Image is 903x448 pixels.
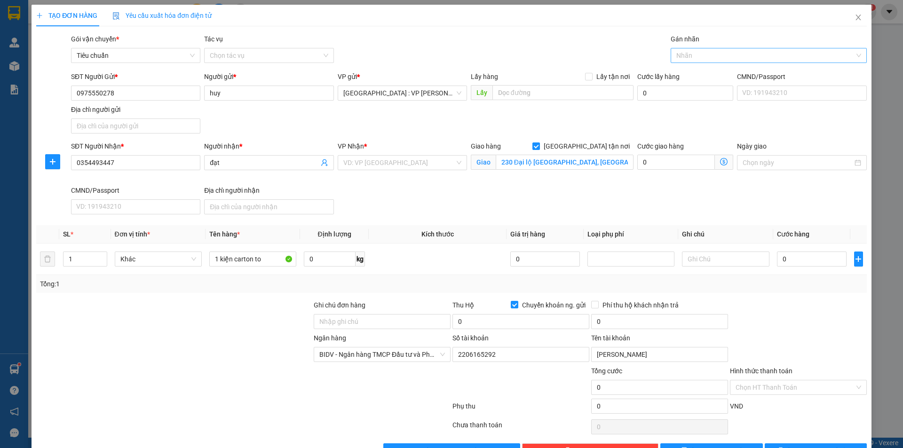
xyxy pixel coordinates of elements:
span: plus [36,12,43,19]
span: Mã đơn: VPHM1408250011 [4,50,146,63]
span: Tên hàng [209,230,240,238]
span: Giá trị hàng [510,230,545,238]
label: Ghi chú đơn hàng [314,301,365,309]
span: Phí thu hộ khách nhận trả [599,300,682,310]
div: Tổng: 1 [40,279,349,289]
input: Địa chỉ của người gửi [71,118,200,134]
img: icon [112,12,120,20]
input: Cước giao hàng [637,155,715,170]
strong: PHIẾU DÁN LÊN HÀNG [63,4,186,17]
span: SL [63,230,71,238]
input: Ghi chú đơn hàng [314,314,451,329]
div: Người nhận [204,141,333,151]
input: Địa chỉ của người nhận [204,199,333,214]
span: Kích thước [421,230,454,238]
label: Gán nhãn [671,35,699,43]
button: Close [845,5,871,31]
span: user-add [321,159,328,166]
div: Phụ thu [451,401,590,417]
label: Ngày giao [737,142,767,150]
span: Yêu cầu xuất hóa đơn điện tử [112,12,212,19]
span: Cước hàng [777,230,809,238]
input: Cước lấy hàng [637,86,733,101]
span: Lấy [471,85,492,100]
span: dollar-circle [720,158,728,165]
div: SĐT Người Gửi [71,71,200,82]
span: TẠO ĐƠN HÀNG [36,12,97,19]
span: Gói vận chuyển [71,35,119,43]
div: CMND/Passport [737,71,866,82]
div: CMND/Passport [71,185,200,196]
span: Khác [120,252,196,266]
span: [GEOGRAPHIC_DATA] tận nơi [540,141,634,151]
label: Cước lấy hàng [637,73,680,80]
input: Giao tận nơi [496,155,634,170]
span: plus [46,158,60,165]
div: SĐT Người Nhận [71,141,200,151]
label: Hình thức thanh toán [730,367,792,375]
span: kg [356,252,365,267]
button: delete [40,252,55,267]
span: Tổng cước [591,367,622,375]
span: Định lượng [317,230,351,238]
div: Địa chỉ người gửi [71,104,200,115]
div: Địa chỉ người nhận [204,185,333,196]
strong: CSKH: [26,20,50,28]
span: Thu Hộ [452,301,474,309]
span: Đơn vị tính [115,230,150,238]
span: VP Nhận [338,142,364,150]
div: Chưa thanh toán [451,420,590,436]
button: plus [45,154,60,169]
span: Giao hàng [471,142,501,150]
input: Tên tài khoản [591,347,728,362]
span: Lấy tận nơi [593,71,634,82]
div: Người gửi [204,71,333,82]
span: Chuyển khoản ng. gửi [518,300,589,310]
div: VP gửi [338,71,467,82]
input: Số tài khoản [452,347,589,362]
span: Tiêu chuẩn [77,48,195,63]
span: [PHONE_NUMBER] [4,20,71,37]
th: Ghi chú [678,225,773,244]
input: 0 [510,252,580,267]
span: CÔNG TY TNHH CHUYỂN PHÁT NHANH BẢO AN [82,20,173,37]
span: Lấy hàng [471,73,498,80]
input: Ghi Chú [682,252,769,267]
button: plus [854,252,863,267]
span: plus [855,255,863,263]
span: close [855,14,862,21]
label: Tên tài khoản [591,334,630,342]
label: Tác vụ [204,35,223,43]
span: 15:02:08 [DATE] [4,65,59,73]
label: Số tài khoản [452,334,489,342]
input: Ngày giao [743,157,852,168]
input: Dọc đường [492,85,634,100]
span: BIDV - Ngân hàng TMCP Đầu tư và Phát triển Việt Nam [319,347,445,362]
span: VND [730,402,743,410]
label: Ngân hàng [314,334,346,342]
th: Loại phụ phí [584,225,678,244]
span: Hà Nội : VP Hoàng Mai [343,86,461,100]
input: VD: Bàn, Ghế [209,252,296,267]
span: Giao [471,155,496,170]
label: Cước giao hàng [637,142,684,150]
